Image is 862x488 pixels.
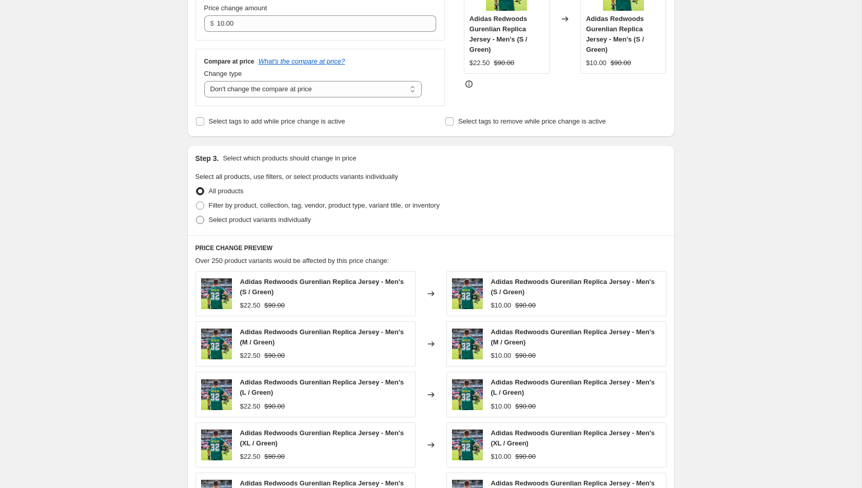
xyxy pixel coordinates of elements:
[264,452,285,462] strike: $90.00
[515,452,536,462] strike: $90.00
[611,58,631,68] strike: $90.00
[209,201,440,209] span: Filter by product, collection, tag, vendor, product type, variant title, or inventory
[209,117,345,125] span: Select tags to add while price change is active
[204,70,242,77] span: Change type
[195,244,667,252] h6: PRICE CHANGE PREVIEW
[515,351,536,361] strike: $90.00
[209,187,244,195] span: All products
[223,153,356,164] p: Select which products should change in price
[586,58,606,68] div: $10.00
[209,216,311,223] span: Select product variants individually
[491,429,655,447] span: Adidas Redwoods Gurenlian Replica Jersey - Men's (XL / Green)
[452,430,483,460] img: gurenlian_green_front_80x.jpg
[491,300,512,311] div: $10.00
[240,452,261,462] div: $22.50
[458,117,606,125] span: Select tags to remove while price change is active
[491,378,655,396] span: Adidas Redwoods Gurenlian Replica Jersey - Men's (L / Green)
[240,328,404,346] span: Adidas Redwoods Gurenlian Replica Jersey - Men's (M / Green)
[195,173,398,180] span: Select all products, use filters, or select products variants individually
[264,300,285,311] strike: $90.00
[452,278,483,309] img: gurenlian_green_front_80x.jpg
[217,15,421,32] input: 80.00
[240,278,404,296] span: Adidas Redwoods Gurenlian Replica Jersey - Men's (S / Green)
[469,58,490,68] div: $22.50
[240,429,404,447] span: Adidas Redwoods Gurenlian Replica Jersey - Men's (XL / Green)
[491,351,512,361] div: $10.00
[240,401,261,412] div: $22.50
[201,278,232,309] img: gurenlian_green_front_80x.jpg
[491,328,655,346] span: Adidas Redwoods Gurenlian Replica Jersey - Men's (M / Green)
[204,57,254,66] h3: Compare at price
[515,401,536,412] strike: $90.00
[264,351,285,361] strike: $90.00
[491,401,512,412] div: $10.00
[586,15,644,53] span: Adidas Redwoods Gurenlian Replica Jersey - Men's (S / Green)
[195,153,219,164] h2: Step 3.
[210,19,214,27] span: $
[469,15,527,53] span: Adidas Redwoods Gurenlian Replica Jersey - Men's (S / Green)
[240,351,261,361] div: $22.50
[515,300,536,311] strike: $90.00
[494,58,515,68] strike: $90.00
[240,300,261,311] div: $22.50
[491,278,655,296] span: Adidas Redwoods Gurenlian Replica Jersey - Men's (S / Green)
[195,257,389,265] span: Over 250 product variants would be affected by this price change:
[264,401,285,412] strike: $90.00
[201,329,232,359] img: gurenlian_green_front_80x.jpg
[204,4,267,12] span: Price change amount
[491,452,512,462] div: $10.00
[240,378,404,396] span: Adidas Redwoods Gurenlian Replica Jersey - Men's (L / Green)
[452,329,483,359] img: gurenlian_green_front_80x.jpg
[201,379,232,410] img: gurenlian_green_front_80x.jpg
[201,430,232,460] img: gurenlian_green_front_80x.jpg
[259,57,345,65] button: What's the compare at price?
[452,379,483,410] img: gurenlian_green_front_80x.jpg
